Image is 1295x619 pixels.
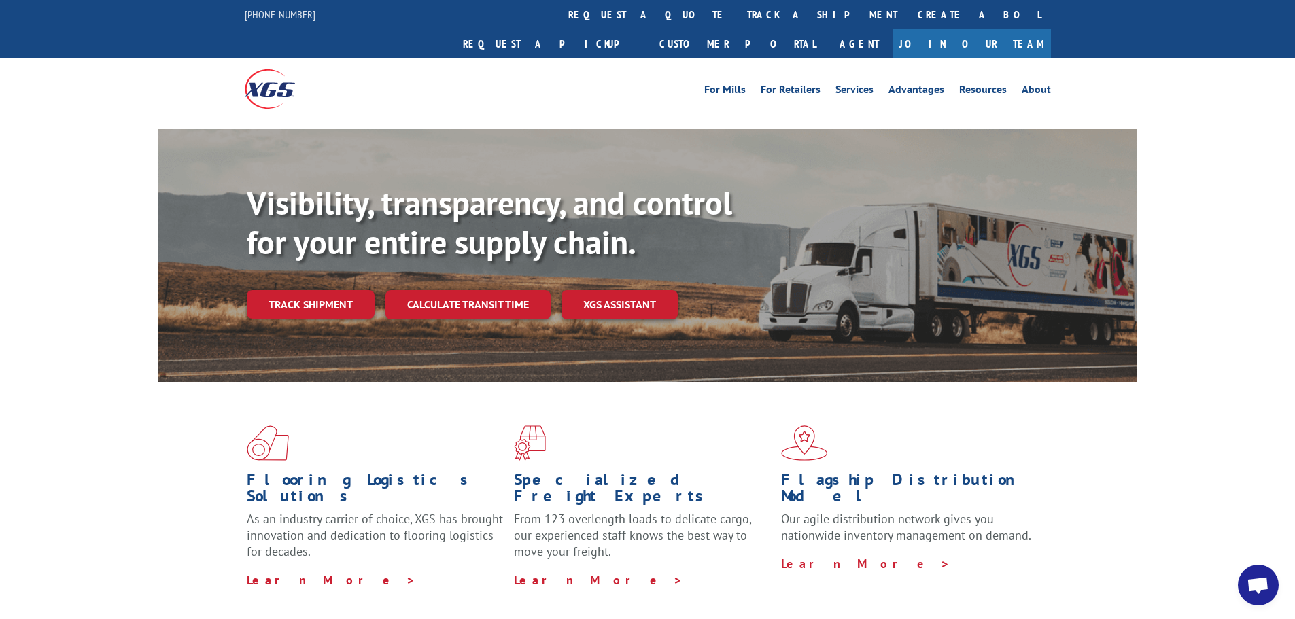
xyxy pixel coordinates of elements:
img: xgs-icon-flagship-distribution-model-red [781,425,828,461]
span: As an industry carrier of choice, XGS has brought innovation and dedication to flooring logistics... [247,511,503,559]
a: Learn More > [781,556,950,571]
a: Open chat [1238,565,1279,605]
span: Our agile distribution network gives you nationwide inventory management on demand. [781,511,1031,543]
p: From 123 overlength loads to delicate cargo, our experienced staff knows the best way to move you... [514,511,771,571]
a: Request a pickup [453,29,649,58]
b: Visibility, transparency, and control for your entire supply chain. [247,181,732,263]
a: Join Our Team [893,29,1051,58]
a: [PHONE_NUMBER] [245,7,315,21]
img: xgs-icon-total-supply-chain-intelligence-red [247,425,289,461]
a: Customer Portal [649,29,826,58]
a: Resources [959,84,1007,99]
a: Learn More > [247,572,416,588]
a: Agent [826,29,893,58]
a: Learn More > [514,572,683,588]
a: Calculate transit time [385,290,551,319]
a: XGS ASSISTANT [562,290,678,319]
a: Advantages [888,84,944,99]
a: Services [835,84,874,99]
a: For Mills [704,84,746,99]
img: xgs-icon-focused-on-flooring-red [514,425,546,461]
a: For Retailers [761,84,821,99]
h1: Specialized Freight Experts [514,472,771,511]
h1: Flooring Logistics Solutions [247,472,504,511]
a: About [1022,84,1051,99]
h1: Flagship Distribution Model [781,472,1038,511]
a: Track shipment [247,290,375,319]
